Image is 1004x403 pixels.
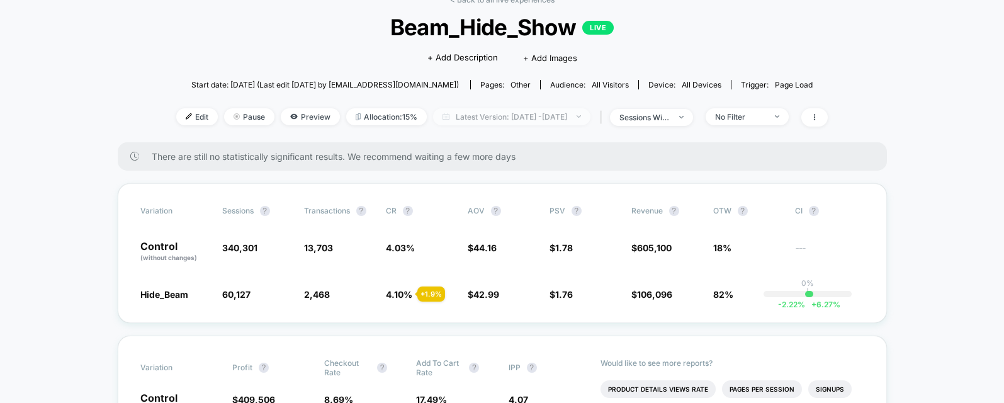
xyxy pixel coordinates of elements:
[679,116,684,118] img: end
[601,358,864,368] p: Would like to see more reports?
[386,242,415,253] span: 4.03 %
[260,206,270,216] button: ?
[140,241,210,263] p: Control
[510,80,531,89] span: other
[403,206,413,216] button: ?
[222,242,257,253] span: 340,301
[555,242,573,253] span: 1.78
[417,287,445,302] div: + 1.9 %
[468,242,497,253] span: $
[550,289,573,300] span: $
[669,206,679,216] button: ?
[186,113,192,120] img: edit
[356,206,366,216] button: ?
[304,206,350,215] span: Transactions
[631,242,672,253] span: $
[550,242,573,253] span: $
[631,206,663,215] span: Revenue
[713,289,733,300] span: 82%
[795,206,864,216] span: CI
[259,363,269,373] button: ?
[619,113,670,122] div: sessions with impression
[795,244,864,263] span: ---
[140,289,188,300] span: Hide_Beam
[527,363,537,373] button: ?
[637,289,672,300] span: 106,096
[386,289,412,300] span: 4.10 %
[222,206,254,215] span: Sessions
[775,115,779,118] img: end
[491,206,501,216] button: ?
[806,288,809,297] p: |
[741,80,813,89] div: Trigger:
[631,289,672,300] span: $
[638,80,731,89] span: Device:
[715,112,765,122] div: No Filter
[469,363,479,373] button: ?
[597,108,610,127] span: |
[722,380,802,398] li: Pages Per Session
[577,115,581,118] img: end
[176,108,218,125] span: Edit
[550,206,565,215] span: PSV
[140,358,210,377] span: Variation
[775,80,813,89] span: Page Load
[386,206,397,215] span: CR
[324,358,371,377] span: Checkout Rate
[222,289,251,300] span: 60,127
[805,300,840,309] span: 6.27 %
[468,289,499,300] span: $
[682,80,721,89] span: all devices
[808,380,852,398] li: Signups
[713,206,782,216] span: OTW
[809,206,819,216] button: ?
[473,289,499,300] span: 42.99
[140,206,210,216] span: Variation
[140,254,197,261] span: (without changes)
[232,363,252,372] span: Profit
[234,113,240,120] img: end
[637,242,672,253] span: 605,100
[555,289,573,300] span: 1.76
[582,21,614,35] p: LIVE
[427,52,498,64] span: + Add Description
[592,80,629,89] span: All Visitors
[433,108,590,125] span: Latest Version: [DATE] - [DATE]
[480,80,531,89] div: Pages:
[778,300,805,309] span: -2.22 %
[468,206,485,215] span: AOV
[346,108,427,125] span: Allocation: 15%
[473,242,497,253] span: 44.16
[523,53,577,63] span: + Add Images
[572,206,582,216] button: ?
[801,278,814,288] p: 0%
[224,108,274,125] span: Pause
[443,113,449,120] img: calendar
[304,289,330,300] span: 2,468
[738,206,748,216] button: ?
[509,363,521,372] span: IPP
[281,108,340,125] span: Preview
[209,14,796,40] span: Beam_Hide_Show
[377,363,387,373] button: ?
[713,242,731,253] span: 18%
[152,151,862,162] span: There are still no statistically significant results. We recommend waiting a few more days
[356,113,361,120] img: rebalance
[191,80,459,89] span: Start date: [DATE] (Last edit [DATE] by [EMAIL_ADDRESS][DOMAIN_NAME])
[550,80,629,89] div: Audience:
[811,300,816,309] span: +
[304,242,333,253] span: 13,703
[416,358,463,377] span: Add To Cart Rate
[601,380,716,398] li: Product Details Views Rate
